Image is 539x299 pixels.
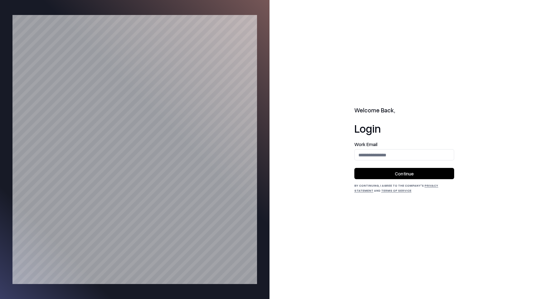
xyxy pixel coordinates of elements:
[354,122,454,135] h1: Login
[354,142,454,147] label: Work Email
[354,168,454,179] button: Continue
[354,183,454,193] div: By continuing, I agree to the Company's and
[381,189,411,192] a: Terms of Service
[354,106,454,115] h2: Welcome Back,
